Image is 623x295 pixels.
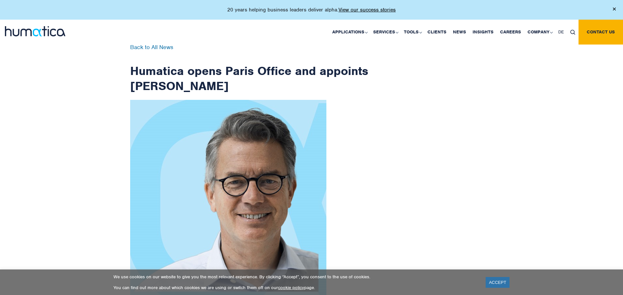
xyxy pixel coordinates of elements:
img: search_icon [570,30,575,35]
a: Clients [424,20,450,45]
p: 20 years helping business leaders deliver alpha. [227,7,396,13]
a: Tools [401,20,424,45]
a: cookie policy [278,285,304,290]
img: logo [5,26,65,36]
h1: Humatica opens Paris Office and appoints [PERSON_NAME] [130,45,369,93]
a: Company [524,20,555,45]
a: Careers [497,20,524,45]
a: Back to All News [130,44,173,51]
a: Contact us [579,20,623,45]
a: DE [555,20,567,45]
a: Insights [469,20,497,45]
p: You can find out more about which cookies we are using or switch them off on our page. [113,285,477,290]
a: Applications [329,20,370,45]
a: View our success stories [338,7,396,13]
span: DE [558,29,564,35]
a: News [450,20,469,45]
a: ACCEPT [486,277,510,288]
a: Services [370,20,401,45]
p: We use cookies on our website to give you the most relevant experience. By clicking “Accept”, you... [113,274,477,280]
